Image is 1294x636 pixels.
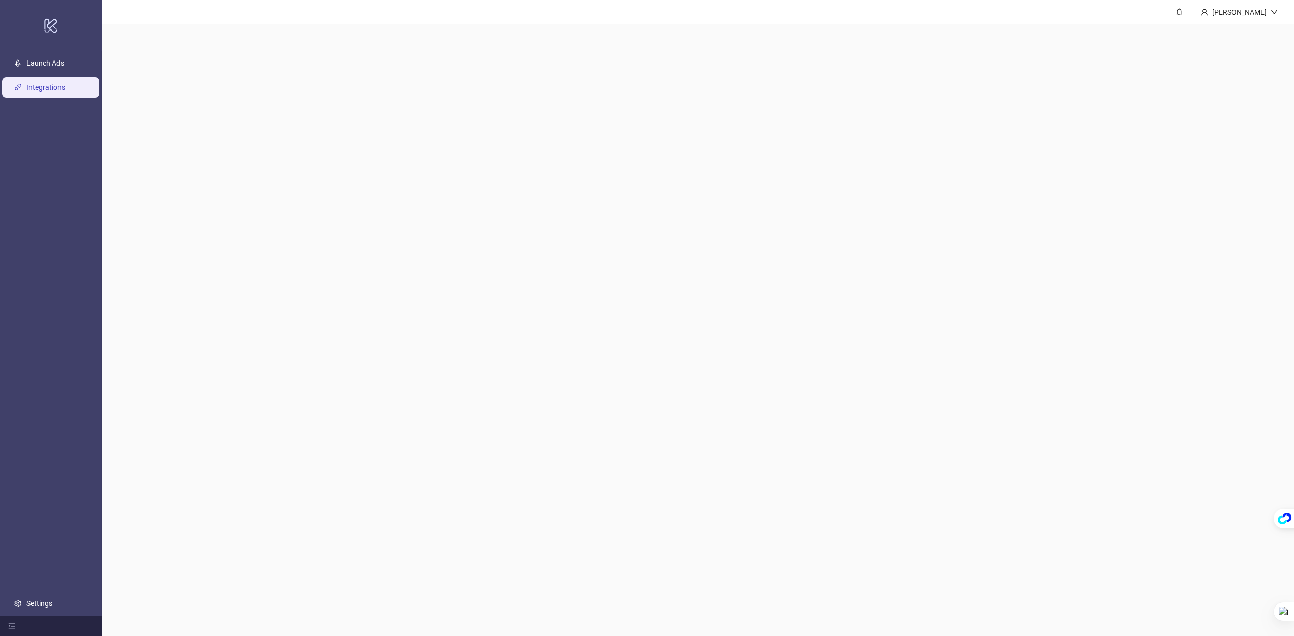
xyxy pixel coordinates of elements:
a: Settings [26,599,52,608]
span: menu-fold [8,622,15,629]
a: Launch Ads [26,59,64,67]
div: [PERSON_NAME] [1208,7,1271,18]
a: Integrations [26,83,65,92]
span: bell [1176,8,1183,15]
span: down [1271,9,1278,16]
span: user [1201,9,1208,16]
